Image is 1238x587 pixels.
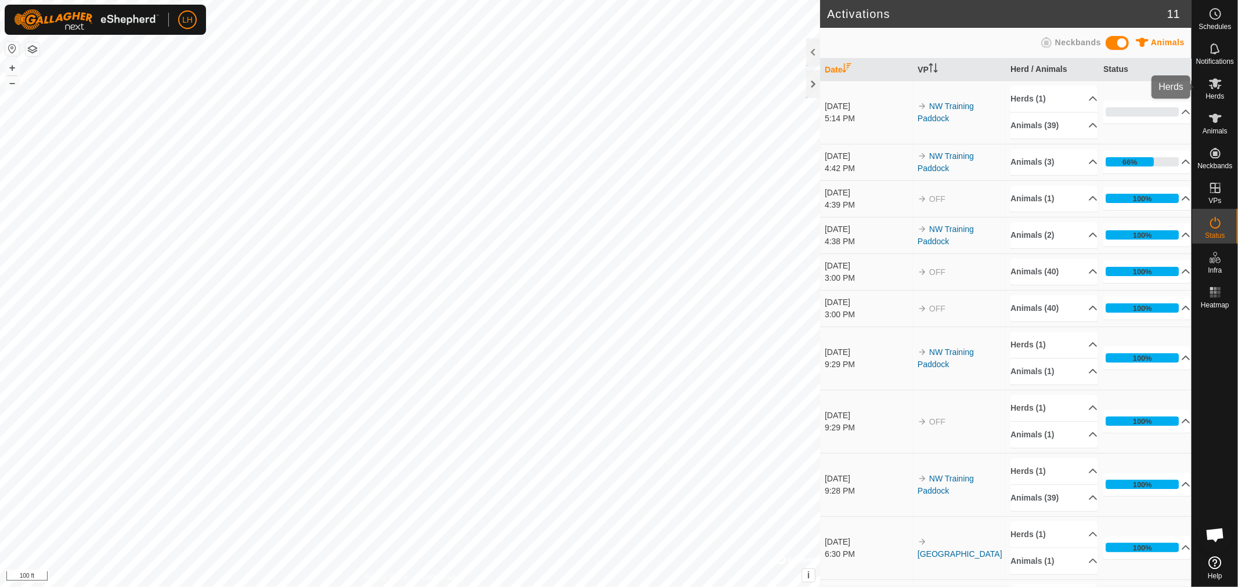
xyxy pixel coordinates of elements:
th: VP [913,59,1006,81]
span: Notifications [1196,58,1234,65]
p-accordion-header: Animals (3) [1010,149,1098,175]
div: 9:29 PM [825,358,912,371]
p-accordion-header: 100% [1103,473,1190,496]
p-accordion-header: 100% [1103,410,1190,433]
img: arrow [918,537,927,546]
p-accordion-header: 100% [1103,346,1190,369]
span: Animals [1203,128,1228,135]
div: [DATE] [825,150,912,162]
a: Privacy Policy [364,572,408,582]
span: OFF [929,417,945,426]
span: Help [1208,572,1222,579]
a: NW Training Paddock [918,347,974,369]
div: 66% [1106,157,1179,166]
div: [DATE] [825,410,912,422]
div: 100% [1106,416,1179,426]
div: [DATE] [825,346,912,358]
div: 4:42 PM [825,162,912,175]
span: VPs [1208,197,1221,204]
div: 100% [1106,267,1179,276]
span: Neckbands [1055,38,1101,47]
p-accordion-header: Animals (40) [1010,295,1098,321]
p-accordion-header: Animals (40) [1010,259,1098,285]
span: OFF [929,194,945,204]
div: 9:28 PM [825,485,912,497]
p-accordion-header: 100% [1103,260,1190,283]
div: 100% [1133,542,1152,553]
div: [DATE] [825,100,912,113]
span: Herds [1205,93,1224,100]
p-accordion-header: Animals (1) [1010,186,1098,212]
img: arrow [918,347,927,357]
div: Open chat [1198,517,1233,552]
a: NW Training Paddock [918,474,974,495]
p-accordion-header: Animals (39) [1010,485,1098,511]
span: Status [1205,232,1225,239]
p-accordion-header: Animals (39) [1010,113,1098,139]
div: 100% [1106,303,1179,313]
div: 9:29 PM [825,422,912,434]
img: Gallagher Logo [14,9,159,30]
img: arrow [918,474,927,483]
button: + [5,61,19,75]
div: 4:39 PM [825,199,912,211]
img: arrow [918,267,927,277]
p-sorticon: Activate to sort [842,65,851,74]
img: arrow [918,417,927,426]
div: 100% [1106,480,1179,489]
span: Schedules [1199,23,1231,30]
div: 6:30 PM [825,548,912,560]
button: Reset Map [5,42,19,56]
p-accordion-header: Herds (1) [1010,332,1098,358]
img: arrow [918,304,927,313]
p-accordion-header: 100% [1103,223,1190,247]
p-accordion-header: Animals (1) [1010,548,1098,574]
div: 100% [1133,303,1152,314]
div: 100% [1106,543,1179,552]
button: – [5,76,19,90]
div: 5:14 PM [825,113,912,125]
div: 3:00 PM [825,272,912,284]
span: OFF [929,304,945,313]
th: Date [820,59,913,81]
div: 4:38 PM [825,235,912,248]
div: [DATE] [825,536,912,548]
div: 100% [1133,230,1152,241]
p-accordion-header: Animals (1) [1010,422,1098,448]
p-sorticon: Activate to sort [929,65,938,74]
th: Status [1099,59,1192,81]
img: arrow [918,224,927,234]
div: 100% [1106,353,1179,363]
span: Infra [1208,267,1222,274]
img: arrow [918,102,927,111]
div: [DATE] [825,187,912,199]
div: [DATE] [825,223,912,235]
div: 100% [1133,416,1152,427]
button: Map Layers [26,42,39,56]
a: [GEOGRAPHIC_DATA] [918,549,1002,559]
a: NW Training Paddock [918,224,974,246]
p-accordion-header: 100% [1103,187,1190,210]
span: Animals [1151,38,1185,47]
div: 0% [1106,107,1179,117]
div: [DATE] [825,473,912,485]
span: 11 [1167,5,1180,23]
div: 100% [1133,353,1152,364]
p-accordion-header: Animals (1) [1010,358,1098,385]
h2: Activations [827,7,1167,21]
div: 100% [1133,266,1152,277]
div: [DATE] [825,260,912,272]
p-accordion-header: Herds (1) [1010,86,1098,112]
span: Heatmap [1201,302,1229,309]
div: 100% [1106,194,1179,203]
p-accordion-header: 100% [1103,296,1190,320]
a: NW Training Paddock [918,151,974,173]
th: Herd / Animals [1006,59,1099,81]
a: Contact Us [421,572,456,582]
span: LH [182,14,193,26]
div: [DATE] [825,296,912,309]
div: 66% [1122,157,1138,168]
div: 100% [1133,479,1152,490]
img: arrow [918,194,927,204]
span: Neckbands [1197,162,1232,169]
